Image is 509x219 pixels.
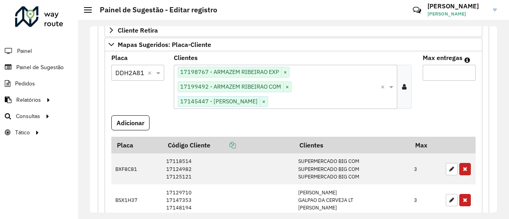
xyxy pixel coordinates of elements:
[16,63,64,72] span: Painel de Sugestão
[427,2,487,10] h3: [PERSON_NAME]
[423,53,462,62] label: Max entregas
[148,68,154,78] span: Clear all
[162,137,294,153] th: Código Cliente
[105,38,482,51] a: Mapas Sugeridos: Placa-Cliente
[410,153,442,184] td: 3
[118,41,211,48] span: Mapas Sugeridos: Placa-Cliente
[111,53,128,62] label: Placa
[16,112,40,120] span: Consultas
[178,82,283,91] span: 17199492 - ARMAZEM RIBEIRAO COM
[111,137,162,153] th: Placa
[464,57,470,63] em: Máximo de clientes que serão colocados na mesma rota com os clientes informados
[294,153,410,184] td: SUPERMERCADO BIG COM SUPERMERCADO BIG COM SUPERMERCADO BIG COM
[408,2,425,19] a: Contato Rápido
[281,68,289,77] span: ×
[92,6,217,14] h2: Painel de Sugestão - Editar registro
[111,115,150,130] button: Adicionar
[178,97,260,106] span: 17145447 - [PERSON_NAME]
[410,137,442,153] th: Max
[174,53,198,62] label: Clientes
[381,82,387,91] span: Clear all
[410,184,442,216] td: 3
[260,97,268,107] span: ×
[16,96,41,104] span: Relatórios
[17,47,32,55] span: Painel
[118,27,158,33] span: Cliente Retira
[15,79,35,88] span: Pedidos
[294,184,410,216] td: [PERSON_NAME] GALPAO DA CERVEJA LT [PERSON_NAME]
[15,128,30,137] span: Tático
[178,67,281,77] span: 17198767 - ARMAZEM RIBEIRAO EXP
[111,153,162,184] td: BXF8C81
[162,184,294,216] td: 17129710 17147353 17148194
[105,23,482,37] a: Cliente Retira
[294,137,410,153] th: Clientes
[111,184,162,216] td: BSX1H37
[162,153,294,184] td: 17118514 17124982 17125121
[210,141,236,149] a: Copiar
[427,10,487,17] span: [PERSON_NAME]
[283,82,291,92] span: ×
